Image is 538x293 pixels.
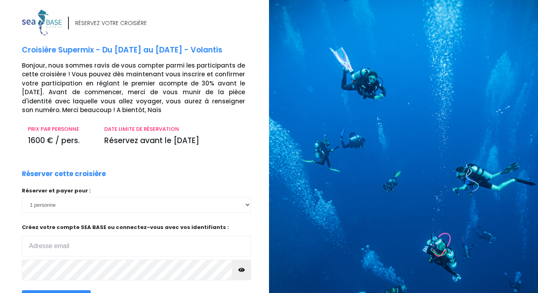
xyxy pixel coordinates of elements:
p: PRIX PAR PERSONNE [28,125,92,133]
p: Bonjour, nous sommes ravis de vous compter parmi les participants de cette croisière ! Vous pouve... [22,61,263,115]
p: Créez votre compte SEA BASE ou connectez-vous avec vos identifiants : [22,223,251,256]
p: Réserver et payer pour : [22,187,251,195]
p: Croisière Supermix - Du [DATE] au [DATE] - Volantis [22,45,263,56]
p: Réserver cette croisière [22,169,106,179]
p: DATE LIMITE DE RÉSERVATION [104,125,245,133]
img: logo_color1.png [22,10,62,35]
input: Adresse email [22,236,251,256]
div: RÉSERVEZ VOTRE CROISIÈRE [75,19,147,27]
p: Réservez avant le [DATE] [104,135,245,147]
p: 1600 € / pers. [28,135,92,147]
